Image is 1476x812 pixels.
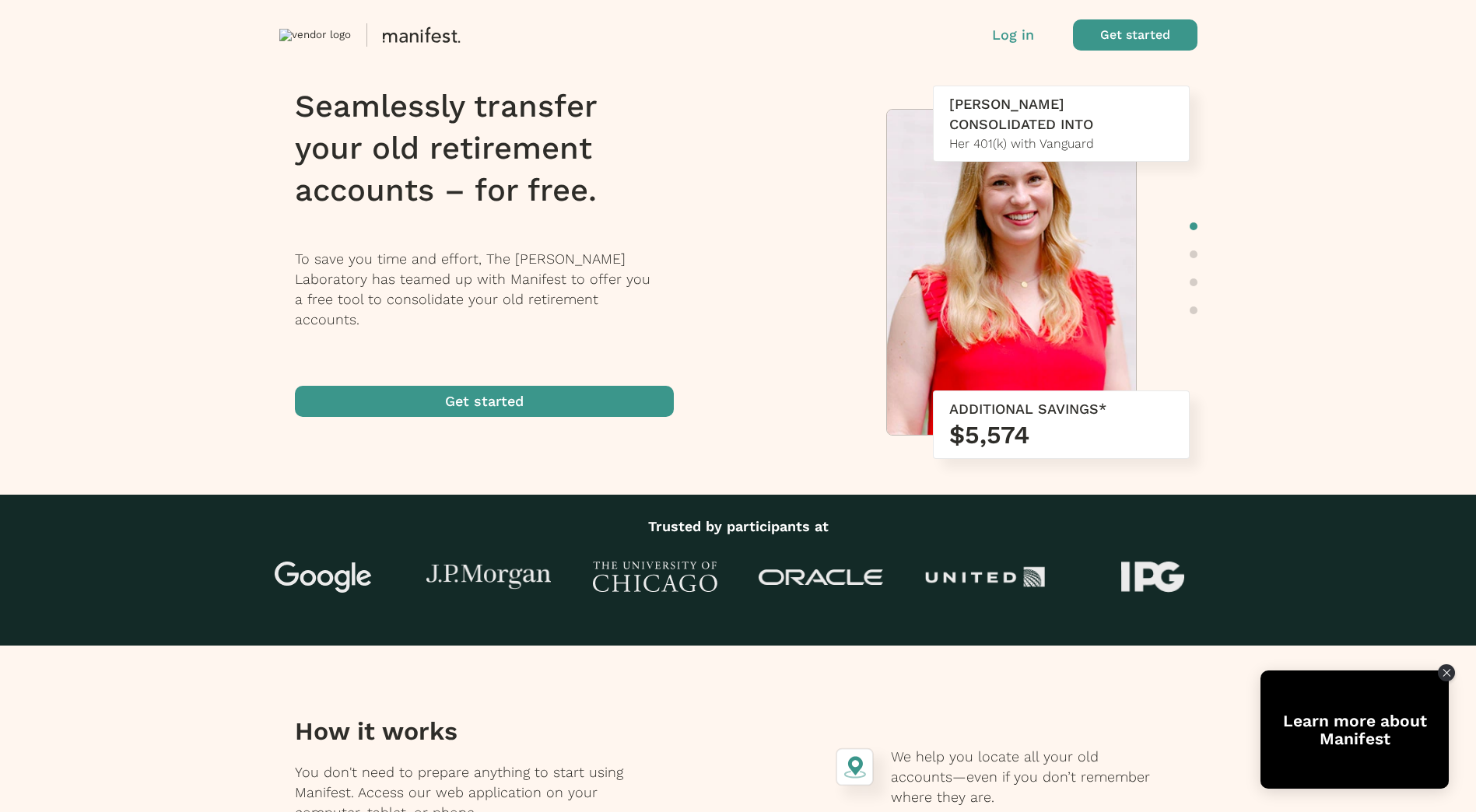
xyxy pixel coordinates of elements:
img: J.P Morgan [426,565,551,590]
h3: How it works [295,716,643,747]
img: Meredith [887,110,1136,443]
div: Her 401(k) with Vanguard [949,135,1173,153]
div: [PERSON_NAME] CONSOLIDATED INTO [949,94,1173,135]
div: Open Tolstoy [1260,670,1449,789]
img: vendor logo [279,29,351,41]
img: Google [261,562,385,593]
img: Oracle [759,569,883,586]
div: Tolstoy bubble widget [1260,670,1449,789]
h3: $5,574 [949,419,1173,450]
div: Close Tolstoy widget [1438,664,1455,681]
button: Get started [295,386,674,417]
p: To save you time and effort, The [PERSON_NAME] Laboratory has teamed up with Manifest to offer yo... [295,249,694,330]
div: Open Tolstoy widget [1260,670,1449,789]
button: Log in [992,25,1034,45]
button: vendor logo [279,19,746,51]
h1: Seamlessly transfer your old retirement accounts – for free. [295,86,694,212]
img: University of Chicago [593,562,717,593]
div: ADDITIONAL SAVINGS* [949,399,1173,419]
button: Get started [1073,19,1197,51]
div: Learn more about Manifest [1260,712,1449,747]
